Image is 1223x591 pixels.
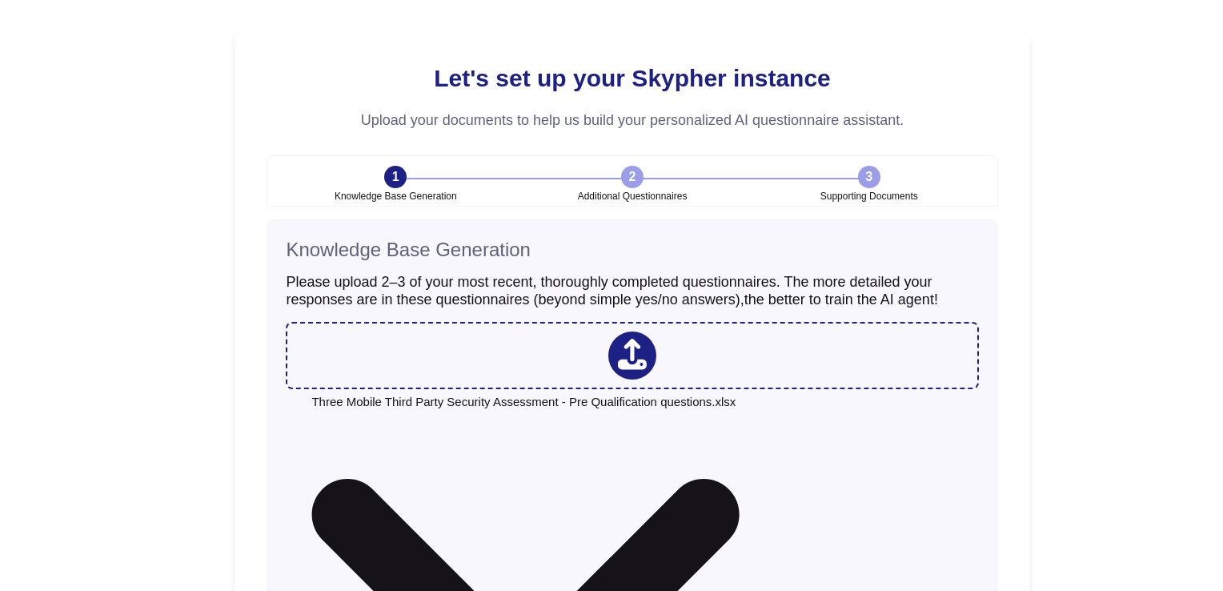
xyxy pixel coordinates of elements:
[621,166,644,188] div: 2
[858,166,880,188] div: 3
[267,112,997,130] h3: Upload your documents to help us build your personalized AI questionnaire assistant.
[751,166,988,201] li: Supporting Documents
[277,166,514,201] li: Knowledge Base Generation
[286,274,978,308] h3: Please upload 2–3 of your most recent, thoroughly completed questionnaires. The more detailed you...
[267,64,997,93] h1: Let's set up your Skypher instance
[514,166,751,201] li: Additional Questionnaires
[384,166,407,188] div: 1
[286,239,978,262] h4: Knowledge Base Generation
